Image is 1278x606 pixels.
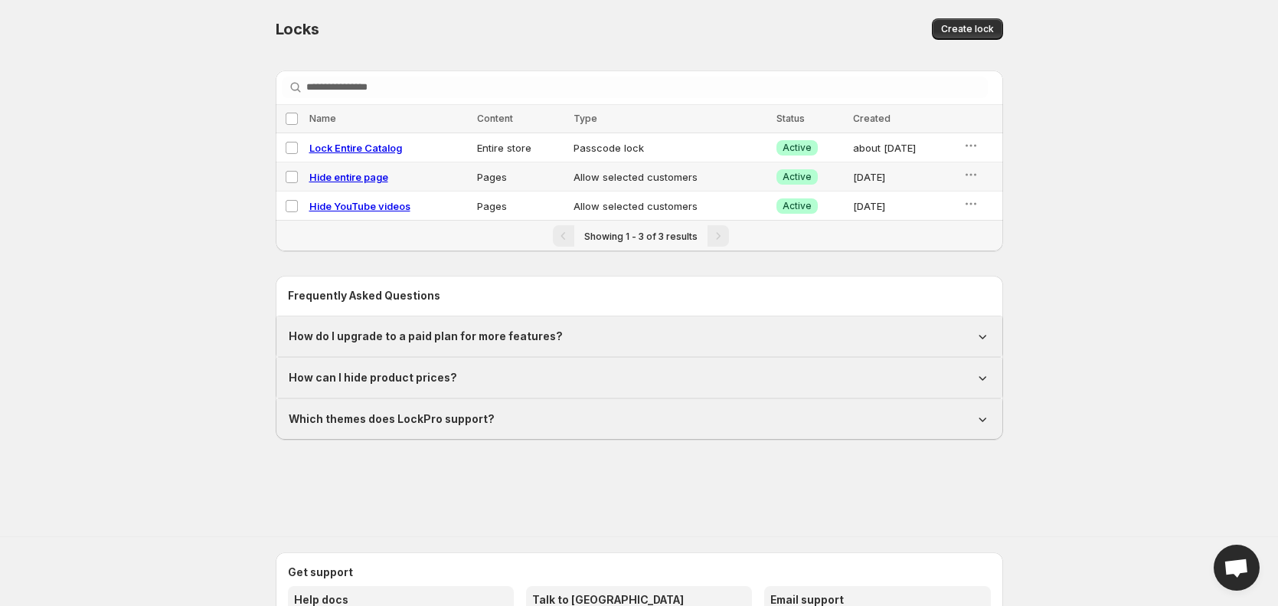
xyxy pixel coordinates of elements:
[848,133,958,162] td: about [DATE]
[574,113,597,124] span: Type
[309,142,402,154] a: Lock Entire Catalog
[569,192,772,221] td: Allow selected customers
[472,162,569,192] td: Pages
[309,113,336,124] span: Name
[783,171,812,183] span: Active
[776,113,805,124] span: Status
[783,142,812,154] span: Active
[289,370,457,385] h1: How can I hide product prices?
[472,133,569,162] td: Entire store
[288,565,991,580] h2: Get support
[309,171,388,183] a: Hide entire page
[289,329,563,344] h1: How do I upgrade to a paid plan for more features?
[941,23,994,35] span: Create lock
[569,162,772,192] td: Allow selected customers
[853,113,891,124] span: Created
[477,113,513,124] span: Content
[288,288,991,303] h2: Frequently Asked Questions
[1214,545,1260,591] a: Open chat
[783,200,812,212] span: Active
[569,133,772,162] td: Passcode lock
[276,220,1003,251] nav: Pagination
[848,192,958,221] td: [DATE]
[289,411,495,427] h1: Which themes does LockPro support?
[309,200,410,212] a: Hide YouTube videos
[848,162,958,192] td: [DATE]
[932,18,1003,40] button: Create lock
[472,192,569,221] td: Pages
[276,20,319,38] span: Locks
[584,231,698,242] span: Showing 1 - 3 of 3 results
